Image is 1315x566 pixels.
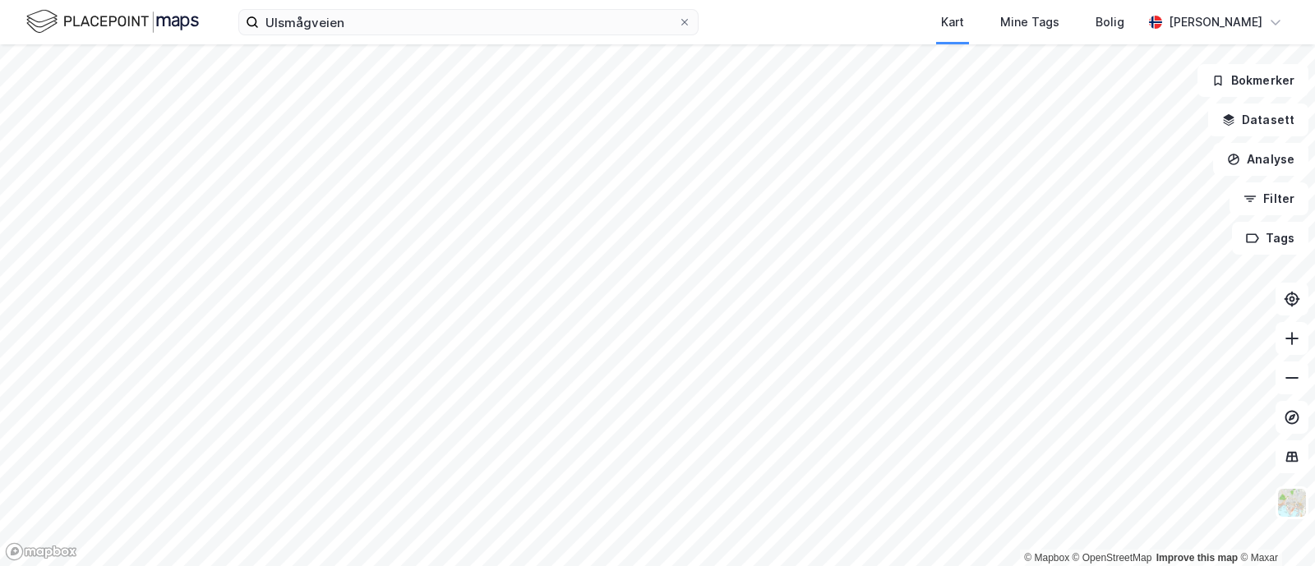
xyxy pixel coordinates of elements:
[1233,487,1315,566] iframe: Chat Widget
[1169,12,1262,32] div: [PERSON_NAME]
[1073,552,1152,564] a: OpenStreetMap
[1156,552,1238,564] a: Improve this map
[1232,222,1308,255] button: Tags
[26,7,199,36] img: logo.f888ab2527a4732fd821a326f86c7f29.svg
[1096,12,1124,32] div: Bolig
[941,12,964,32] div: Kart
[1213,143,1308,176] button: Analyse
[5,542,77,561] a: Mapbox homepage
[1000,12,1059,32] div: Mine Tags
[1024,552,1069,564] a: Mapbox
[1208,104,1308,136] button: Datasett
[1197,64,1308,97] button: Bokmerker
[259,10,678,35] input: Søk på adresse, matrikkel, gårdeiere, leietakere eller personer
[1230,182,1308,215] button: Filter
